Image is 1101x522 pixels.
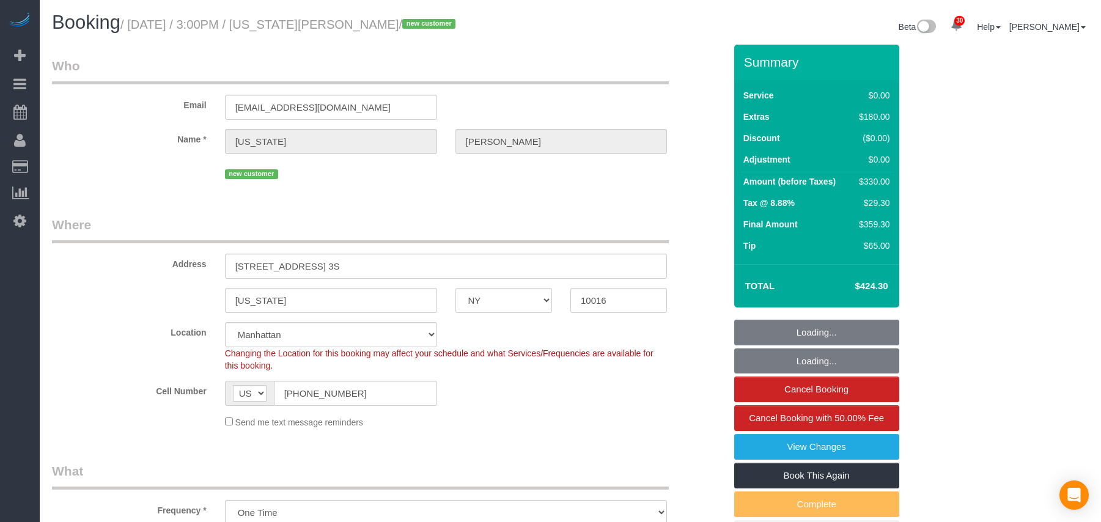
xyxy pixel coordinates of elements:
[43,129,216,145] label: Name *
[52,216,669,243] legend: Where
[954,16,965,26] span: 30
[402,19,455,29] span: new customer
[1059,480,1089,510] div: Open Intercom Messenger
[854,175,889,188] div: $330.00
[7,12,32,29] img: Automaid Logo
[52,57,669,84] legend: Who
[225,288,437,313] input: City
[734,434,899,460] a: View Changes
[43,500,216,516] label: Frequency *
[854,111,889,123] div: $180.00
[749,413,884,423] span: Cancel Booking with 50.00% Fee
[734,377,899,402] a: Cancel Booking
[743,175,836,188] label: Amount (before Taxes)
[899,22,937,32] a: Beta
[744,55,893,69] h3: Summary
[854,218,889,230] div: $359.30
[225,95,437,120] input: Email
[225,348,654,370] span: Changing the Location for this booking may affect your schedule and what Services/Frequencies are...
[743,240,756,252] label: Tip
[743,153,790,166] label: Adjustment
[743,89,774,101] label: Service
[570,288,667,313] input: Zip Code
[743,218,798,230] label: Final Amount
[818,281,888,292] h4: $424.30
[43,254,216,270] label: Address
[225,169,278,179] span: new customer
[225,129,437,154] input: First Name
[743,111,770,123] label: Extras
[745,281,775,291] strong: Total
[945,12,968,39] a: 30
[743,132,780,144] label: Discount
[235,417,363,427] span: Send me text message reminders
[854,240,889,252] div: $65.00
[455,129,668,154] input: Last Name
[52,462,669,490] legend: What
[734,463,899,488] a: Book This Again
[274,381,437,406] input: Cell Number
[854,132,889,144] div: ($0.00)
[43,95,216,111] label: Email
[43,381,216,397] label: Cell Number
[743,197,795,209] label: Tax @ 8.88%
[854,89,889,101] div: $0.00
[916,20,936,35] img: New interface
[977,22,1001,32] a: Help
[52,12,120,33] span: Booking
[120,18,459,31] small: / [DATE] / 3:00PM / [US_STATE][PERSON_NAME]
[734,405,899,431] a: Cancel Booking with 50.00% Fee
[854,197,889,209] div: $29.30
[854,153,889,166] div: $0.00
[399,18,460,31] span: /
[1009,22,1086,32] a: [PERSON_NAME]
[43,322,216,339] label: Location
